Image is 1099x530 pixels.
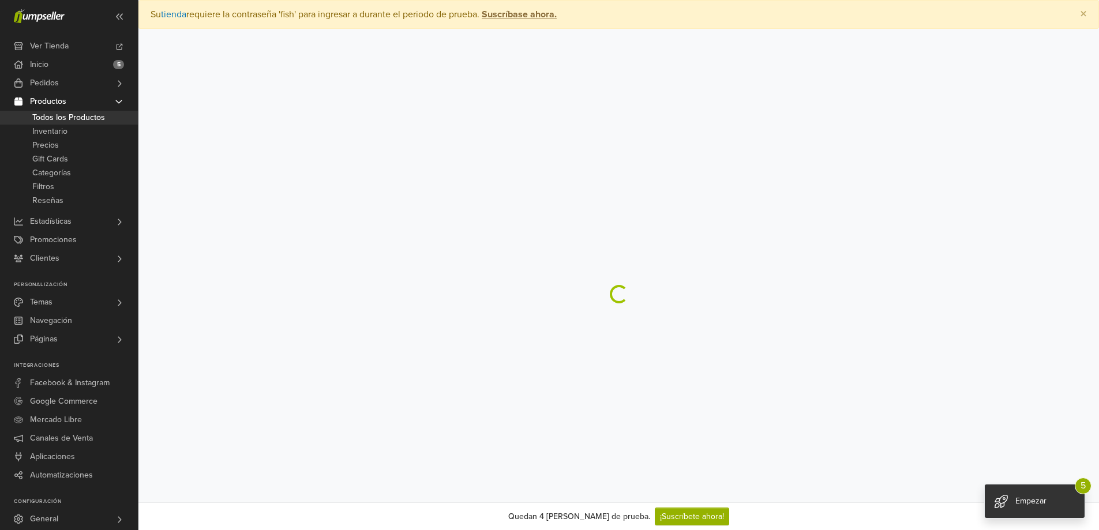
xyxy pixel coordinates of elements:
span: Ver Tienda [30,37,69,55]
a: ¡Suscríbete ahora! [655,508,729,525]
span: Temas [30,293,52,311]
span: Canales de Venta [30,429,93,448]
span: Empezar [1015,496,1047,506]
span: Facebook & Instagram [30,374,110,392]
span: Clientes [30,249,59,268]
a: tienda [161,9,186,20]
span: Todos los Productos [32,111,105,125]
button: Close [1068,1,1098,28]
span: Navegación [30,311,72,330]
span: 5 [113,60,124,69]
span: Gift Cards [32,152,68,166]
span: Filtros [32,180,54,194]
span: 5 [1075,478,1092,494]
span: Pedidos [30,74,59,92]
span: Reseñas [32,194,63,208]
span: Categorías [32,166,71,180]
div: Empezar 5 [985,484,1085,518]
span: Inventario [32,125,67,138]
span: × [1080,6,1087,22]
strong: Suscríbase ahora. [482,9,557,20]
span: General [30,510,58,528]
p: Integraciones [14,362,138,369]
span: Google Commerce [30,392,97,411]
span: Precios [32,138,59,152]
span: Inicio [30,55,48,74]
span: Mercado Libre [30,411,82,429]
span: Automatizaciones [30,466,93,484]
p: Configuración [14,498,138,505]
p: Personalización [14,281,138,288]
div: Quedan 4 [PERSON_NAME] de prueba. [508,510,650,523]
span: Aplicaciones [30,448,75,466]
span: Páginas [30,330,58,348]
span: Promociones [30,231,77,249]
span: Estadísticas [30,212,72,231]
span: Productos [30,92,66,111]
a: Suscríbase ahora. [479,9,557,20]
